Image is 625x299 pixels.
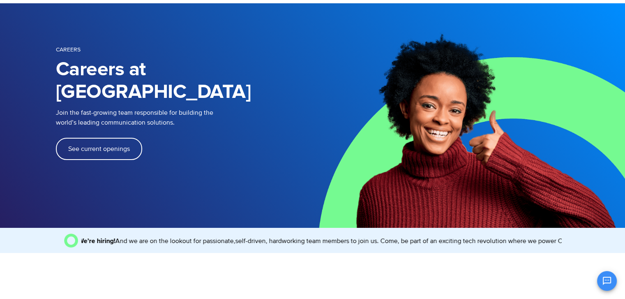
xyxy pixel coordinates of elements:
p: Join the fast-growing team responsible for building the world’s leading communication solutions. [56,108,300,127]
marquee: And we are on the lookout for passionate,self-driven, hardworking team members to join us. Come, ... [81,236,561,246]
span: Careers [56,46,81,53]
img: O Image [64,234,78,248]
button: Open chat [597,271,617,291]
a: See current openings [56,138,142,160]
span: See current openings [68,146,130,152]
h1: Careers at [GEOGRAPHIC_DATA] [56,58,313,104]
